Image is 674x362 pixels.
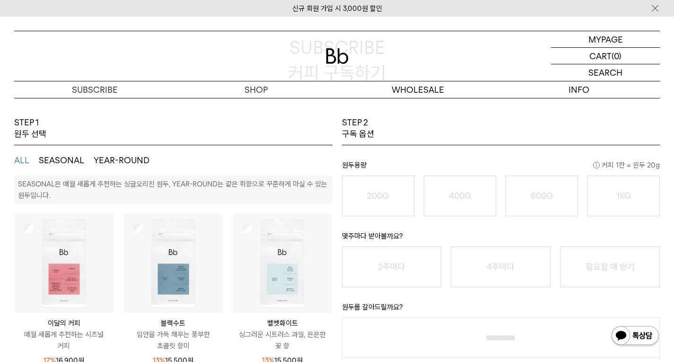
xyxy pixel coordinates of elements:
p: 블랙수트 [124,318,223,329]
o: 400G [449,191,471,201]
p: 싱그러운 시트러스 과일, 은은한 꽃 향 [233,329,332,352]
p: 이달의 커피 [15,318,114,329]
p: 매월 새롭게 추천하는 시즈널 커피 [15,329,114,352]
p: (0) [612,48,621,64]
span: 커피 1잔 = 윈두 20g [593,159,660,171]
p: 몇주마다 받아볼까요? [342,230,660,247]
a: CART (0) [551,48,660,64]
button: SEASONAL [39,155,84,166]
p: 입안을 가득 채우는 풍부한 초콜릿 향미 [124,329,223,352]
p: STEP 1 원두 선택 [14,117,46,140]
p: INFO [499,81,660,98]
button: 필요할 때 받기 [560,247,660,287]
p: 원두용량 [342,159,660,176]
p: SEARCH [588,64,622,81]
o: 600G [531,191,553,201]
p: WHOLESALE [337,81,499,98]
a: SHOP [175,81,337,98]
o: 1KG [616,191,631,201]
button: 200G [342,176,414,216]
img: 상품이미지 [124,214,223,313]
p: STEP 2 구독 옵션 [342,117,374,140]
button: 400G [424,176,496,216]
button: ALL [14,155,29,166]
o: 200G [367,191,389,201]
img: 카카오톡 채널 1:1 채팅 버튼 [611,325,660,348]
button: 2주마다 [342,247,442,287]
button: YEAR-ROUND [94,155,149,166]
img: 상품이미지 [233,214,332,313]
img: 상품이미지 [15,214,114,313]
p: 원두를 갈아드릴까요? [342,301,660,318]
p: CART [589,48,612,64]
p: MYPAGE [588,31,623,47]
a: SUBSCRIBE [14,81,175,98]
a: MYPAGE [551,31,660,48]
button: 1KG [587,176,660,216]
p: 벨벳화이트 [233,318,332,329]
a: 신규 회원 가입 시 3,000원 할인 [292,4,382,13]
p: SEASONAL은 매월 새롭게 추천하는 싱글오리진 원두, YEAR-ROUND는 같은 취향으로 꾸준하게 마실 수 있는 원두입니다. [18,180,327,200]
img: 로고 [326,48,349,64]
button: 4주마다 [451,247,551,287]
button: 600G [506,176,578,216]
